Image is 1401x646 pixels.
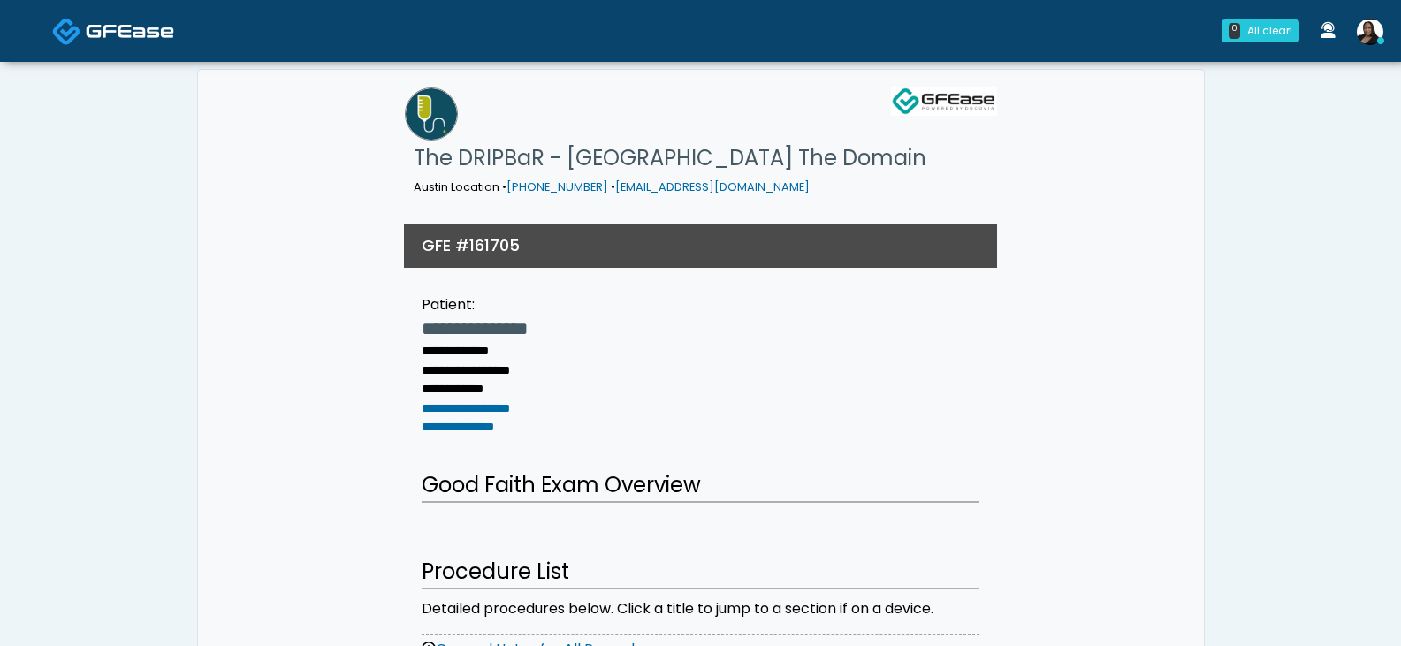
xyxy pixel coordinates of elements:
span: • [502,179,506,194]
div: All clear! [1247,23,1292,39]
img: GFEase Logo [891,87,997,116]
div: Patient: [422,294,528,315]
img: Veronica Weatherspoon [1357,19,1383,45]
a: [EMAIL_ADDRESS][DOMAIN_NAME] [615,179,810,194]
span: • [611,179,615,194]
img: Docovia [52,17,81,46]
img: The DRIPBaR - Austin The Domain [405,87,458,141]
h2: Procedure List [422,556,979,589]
a: [PHONE_NUMBER] [506,179,608,194]
a: Docovia [52,2,174,59]
h1: The DRIPBaR - [GEOGRAPHIC_DATA] The Domain [414,141,926,176]
p: Detailed procedures below. Click a title to jump to a section if on a device. [422,598,979,619]
div: 0 [1229,23,1240,39]
a: 0 All clear! [1211,12,1310,49]
img: Docovia [86,22,174,40]
h2: Good Faith Exam Overview [422,469,979,503]
h3: GFE #161705 [422,234,520,256]
small: Austin Location [414,179,810,194]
